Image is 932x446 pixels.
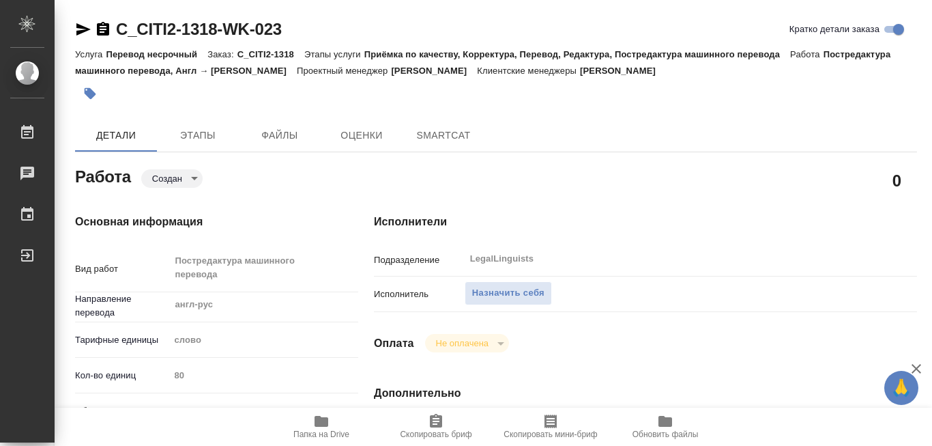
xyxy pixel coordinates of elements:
[106,49,207,59] p: Перевод несрочный
[75,404,169,418] p: Общая тематика
[75,369,169,382] p: Кол-во единиц
[411,127,476,144] span: SmartCat
[75,163,131,188] h2: Работа
[148,173,186,184] button: Создан
[425,334,509,352] div: Создан
[116,20,282,38] a: C_CITI2-1318-WK-023
[75,79,105,109] button: Добавить тэг
[329,127,394,144] span: Оценки
[169,400,358,423] div: Юридическая/Финансовая
[304,49,364,59] p: Этапы услуги
[75,333,169,347] p: Тарифные единицы
[465,281,552,305] button: Назначить себя
[75,214,319,230] h4: Основная информация
[493,408,608,446] button: Скопировать мини-бриф
[374,385,917,402] h4: Дополнительно
[169,365,358,385] input: Пустое поле
[892,169,901,192] h2: 0
[169,329,358,352] div: слово
[890,374,913,402] span: 🙏
[580,66,666,76] p: [PERSON_NAME]
[237,49,304,59] p: C_CITI2-1318
[790,49,824,59] p: Работа
[293,430,349,439] span: Папка на Drive
[75,21,91,38] button: Скопировать ссылку для ЯМессенджера
[165,127,231,144] span: Этапы
[391,66,477,76] p: [PERSON_NAME]
[504,430,597,439] span: Скопировать мини-бриф
[75,292,169,320] p: Направление перевода
[75,49,106,59] p: Услуга
[608,408,723,446] button: Обновить файлы
[83,127,149,144] span: Детали
[141,169,203,188] div: Создан
[472,285,544,301] span: Назначить себя
[75,262,169,276] p: Вид работ
[207,49,237,59] p: Заказ:
[374,253,465,267] p: Подразделение
[400,430,471,439] span: Скопировать бриф
[95,21,111,38] button: Скопировать ссылку
[477,66,580,76] p: Клиентские менеджеры
[374,288,465,301] p: Исполнитель
[632,430,699,439] span: Обновить файлы
[884,371,918,405] button: 🙏
[264,408,379,446] button: Папка на Drive
[432,337,493,349] button: Не оплачена
[789,23,879,36] span: Кратко детали заказа
[364,49,790,59] p: Приёмка по качеству, Корректура, Перевод, Редактура, Постредактура машинного перевода
[379,408,493,446] button: Скопировать бриф
[297,66,391,76] p: Проектный менеджер
[247,127,312,144] span: Файлы
[374,335,414,352] h4: Оплата
[374,214,917,230] h4: Исполнители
